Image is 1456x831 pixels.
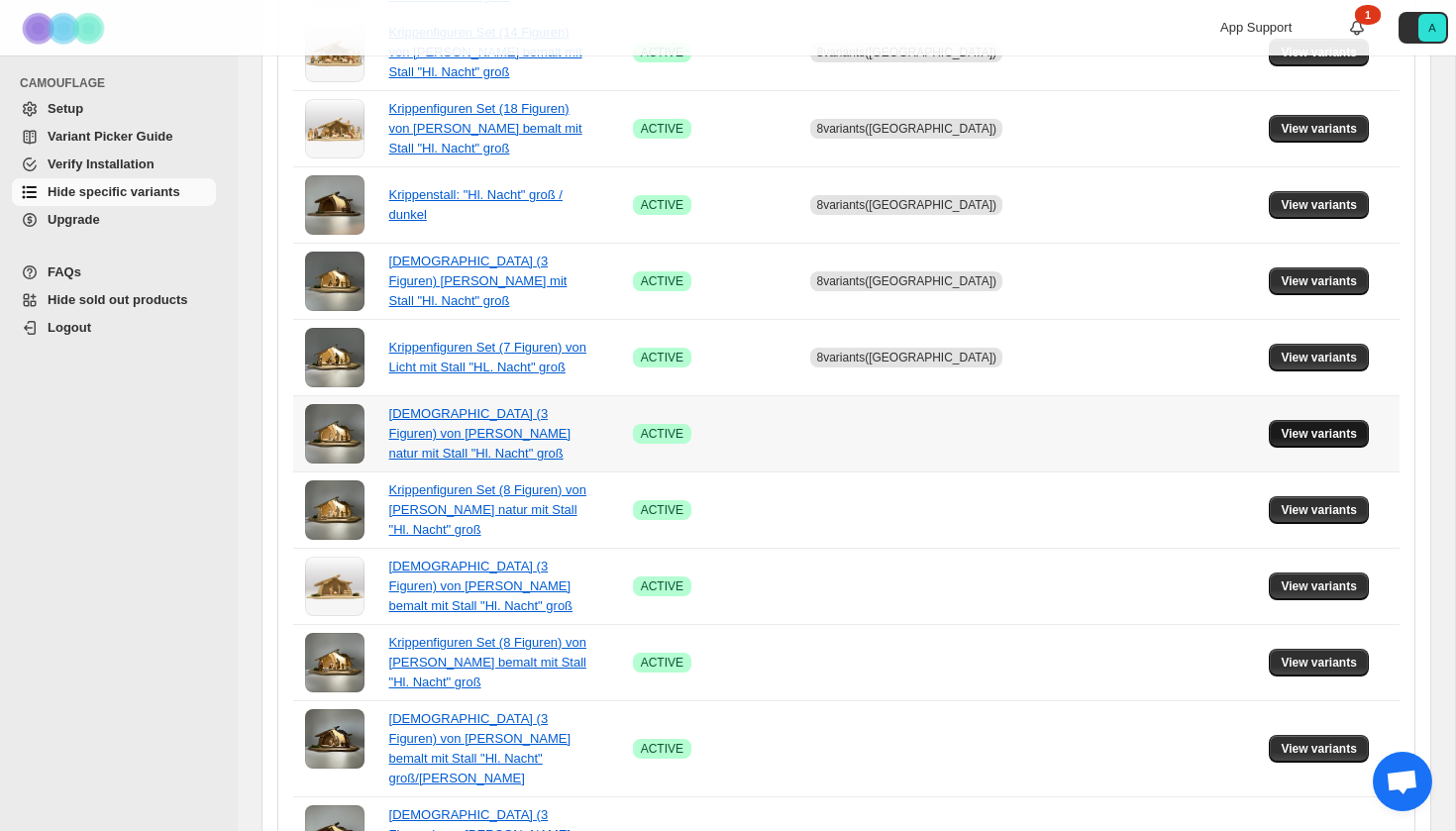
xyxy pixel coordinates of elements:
[305,404,364,464] img: Heilige Familie (3 Figuren) von Leonardo natur mit Stall "Hl. Nacht" groß
[816,274,996,288] span: 8 variants ([GEOGRAPHIC_DATA])
[1281,121,1357,137] span: View variants
[1269,344,1369,371] button: View variants
[12,123,216,151] a: Variant Picker Guide
[389,340,586,374] a: Krippenfiguren Set (7 Figuren) von Licht mit Stall "HL. Nacht" groß
[48,292,188,307] span: Hide sold out products
[1281,426,1357,442] span: View variants
[389,187,563,222] a: Krippenstall: "Hl. Nacht" groß / dunkel
[1269,572,1369,600] button: View variants
[16,1,115,55] img: Camouflage
[389,635,586,689] a: Krippenfiguren Set (8 Figuren) von [PERSON_NAME] bemalt mit Stall "Hl. Nacht" groß
[641,741,683,757] span: ACTIVE
[1281,655,1357,671] span: View variants
[12,206,216,234] a: Upgrade
[816,351,996,364] span: 8 variants ([GEOGRAPHIC_DATA])
[1281,502,1357,518] span: View variants
[305,480,364,540] img: Krippenfiguren Set (8 Figuren) von Leonardo natur mit Stall "Hl. Nacht" groß
[48,101,83,116] span: Setup
[1269,115,1369,143] button: View variants
[641,121,683,137] span: ACTIVE
[641,273,683,289] span: ACTIVE
[12,151,216,178] a: Verify Installation
[305,252,364,311] img: Heilige Familie (3 Figuren) von Licht mit Stall "Hl. Nacht" groß
[641,502,683,518] span: ACTIVE
[12,259,216,286] a: FAQs
[48,156,155,171] span: Verify Installation
[1269,191,1369,219] button: View variants
[48,320,91,335] span: Logout
[816,122,996,136] span: 8 variants ([GEOGRAPHIC_DATA])
[389,482,586,537] a: Krippenfiguren Set (8 Figuren) von [PERSON_NAME] natur mit Stall "Hl. Nacht" groß
[389,101,582,156] a: Krippenfiguren Set (18 Figuren) von [PERSON_NAME] bemalt mit Stall "Hl. Nacht" groß
[1281,578,1357,594] span: View variants
[1399,12,1448,44] button: Avatar with initials A
[20,75,224,91] span: CAMOUFLAGE
[1428,22,1436,34] text: A
[1269,420,1369,448] button: View variants
[389,254,568,308] a: [DEMOGRAPHIC_DATA] (3 Figuren) [PERSON_NAME] mit Stall "Hl. Nacht" groß
[1281,741,1357,757] span: View variants
[305,99,364,158] img: Krippenfiguren Set (18 Figuren) von Leonardo bemalt mit Stall "Hl. Nacht" groß
[641,350,683,365] span: ACTIVE
[305,709,364,769] img: Heilige Familie (3 Figuren) von Leonardo bemalt mit Stall "Hl. Nacht" groß/dunkel
[12,178,216,206] a: Hide specific variants
[305,328,364,387] img: Krippenfiguren Set (7 Figuren) von Licht mit Stall "HL. Nacht" groß
[1269,267,1369,295] button: View variants
[1269,649,1369,676] button: View variants
[1269,496,1369,524] button: View variants
[305,633,364,692] img: Krippenfiguren Set (8 Figuren) von Leonardo bemalt mit Stall "Hl. Nacht" groß
[305,175,364,235] img: Krippenstall: "Hl. Nacht" groß / dunkel
[641,578,683,594] span: ACTIVE
[816,198,996,212] span: 8 variants ([GEOGRAPHIC_DATA])
[641,197,683,213] span: ACTIVE
[48,129,172,144] span: Variant Picker Guide
[1355,5,1381,25] div: 1
[12,286,216,314] a: Hide sold out products
[1281,350,1357,365] span: View variants
[48,212,100,227] span: Upgrade
[641,655,683,671] span: ACTIVE
[389,406,572,461] a: [DEMOGRAPHIC_DATA] (3 Figuren) von [PERSON_NAME] natur mit Stall "Hl. Nacht" groß
[48,264,81,279] span: FAQs
[389,711,572,785] a: [DEMOGRAPHIC_DATA] (3 Figuren) von [PERSON_NAME] bemalt mit Stall "Hl. Nacht" groß/[PERSON_NAME]
[305,557,364,616] img: Heilige Familie (3 Figuren) von Leonardo bemalt mit Stall "Hl. Nacht" groß
[641,426,683,442] span: ACTIVE
[12,95,216,123] a: Setup
[1418,14,1446,42] span: Avatar with initials A
[1281,197,1357,213] span: View variants
[12,314,216,342] a: Logout
[1220,20,1292,35] span: App Support
[1373,752,1432,811] div: Chat öffnen
[1269,735,1369,763] button: View variants
[1347,18,1367,38] a: 1
[389,559,573,613] a: [DEMOGRAPHIC_DATA] (3 Figuren) von [PERSON_NAME] bemalt mit Stall "Hl. Nacht" groß
[1281,273,1357,289] span: View variants
[48,184,180,199] span: Hide specific variants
